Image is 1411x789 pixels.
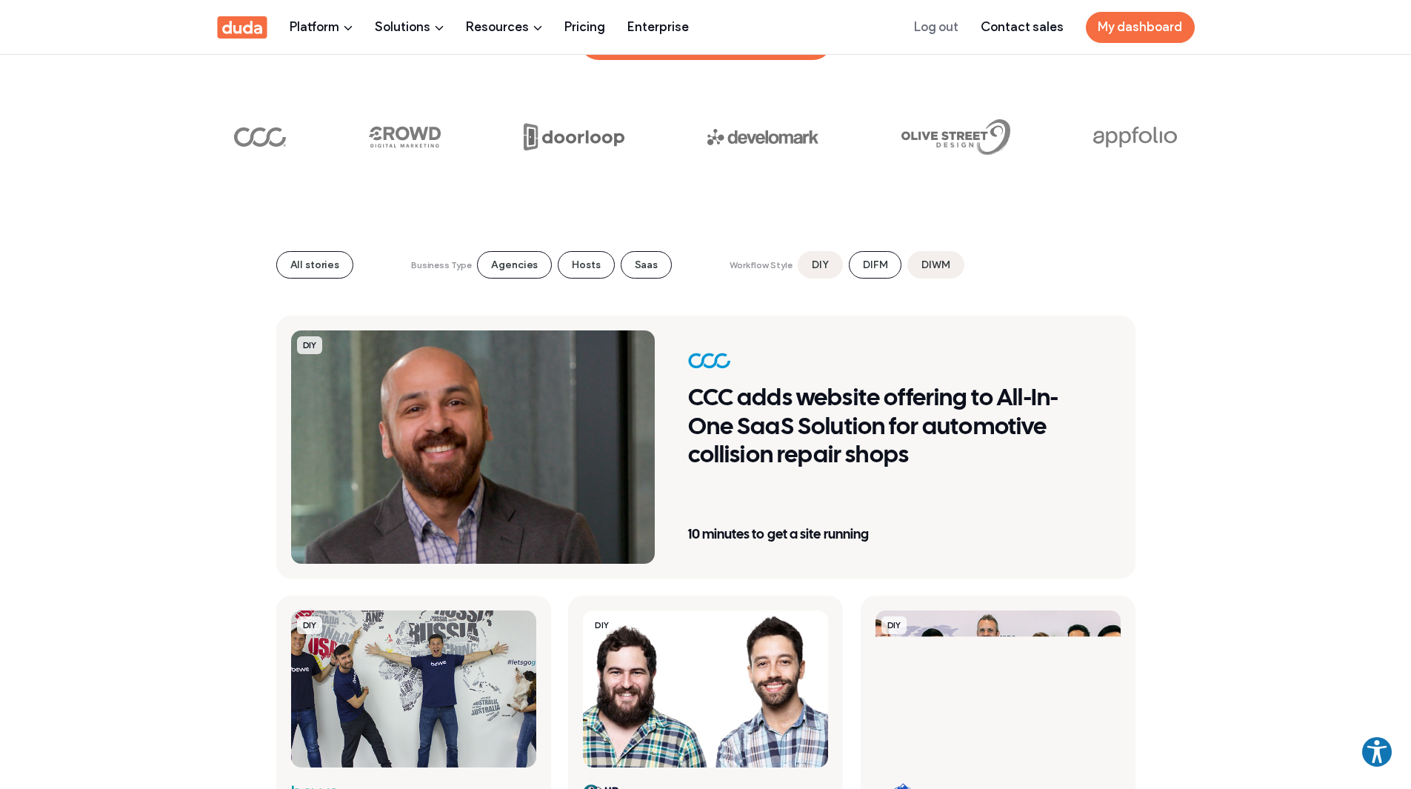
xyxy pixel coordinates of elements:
[276,251,353,279] li: All stories
[849,251,901,279] li: DIFM
[730,259,792,271] div: Workflow Style
[589,616,615,634] span: DIY
[297,616,323,634] span: DIY
[702,526,870,545] span: minutes to get a site running
[558,251,614,279] li: Hosts
[1086,12,1195,43] a: My dashboard
[798,251,843,279] li: DIY
[276,316,1135,579] a: DIY CCC adds website offering to All-In-One SaaS Solution for automotive collision repair shops 1...
[411,259,471,271] div: Business Type
[907,251,964,279] li: DIWM
[297,336,323,354] span: DIY
[1361,736,1393,768] button: Explore your accessibility options
[688,526,700,545] strong: 10
[688,385,1098,470] h4: CCC adds website offering to All-In-One SaaS Solution for automotive collision repair shops
[1361,736,1393,771] aside: Accessibility Help Desk
[621,251,672,279] li: Saas
[477,251,552,279] li: Agencies
[881,616,907,634] span: DIY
